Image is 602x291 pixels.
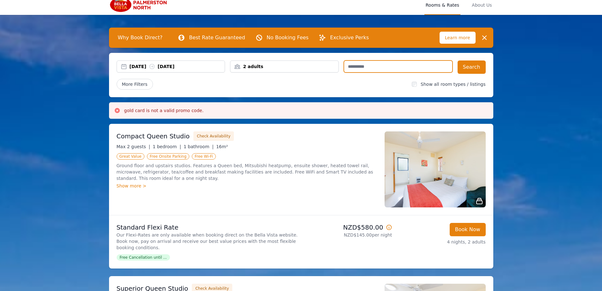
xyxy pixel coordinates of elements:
[117,223,299,232] p: Standard Flexi Rate
[117,132,190,141] h3: Compact Queen Studio
[153,144,181,149] span: 1 bedroom |
[117,254,170,261] span: Free Cancellation until ...
[117,232,299,251] p: Our Flexi-Rates are only available when booking direct on the Bella Vista website. Book now, pay ...
[117,183,377,189] div: Show more >
[147,153,189,160] span: Free Onsite Parking
[458,60,486,74] button: Search
[450,223,486,236] button: Book Now
[192,153,216,160] span: Free Wi-Fi
[230,63,338,70] div: 2 adults
[117,153,144,160] span: Great Value
[267,34,309,41] p: No Booking Fees
[130,63,225,70] div: [DATE] [DATE]
[304,223,392,232] p: NZD$580.00
[184,144,214,149] span: 1 bathroom |
[421,82,485,87] label: Show all room types / listings
[193,131,234,141] button: Check Availability
[304,232,392,238] p: NZD$145.00 per night
[113,31,168,44] span: Why Book Direct?
[117,162,377,181] p: Ground floor and upstairs studios. Features a Queen bed, Mitsubishi heatpump, ensuite shower, hea...
[124,107,204,114] h3: gold card is not a valid promo code.
[189,34,245,41] p: Best Rate Guaranteed
[397,239,486,245] p: 4 nights, 2 adults
[117,144,150,149] span: Max 2 guests |
[330,34,369,41] p: Exclusive Perks
[216,144,228,149] span: 16m²
[117,79,153,90] span: More Filters
[440,32,476,44] span: Learn more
